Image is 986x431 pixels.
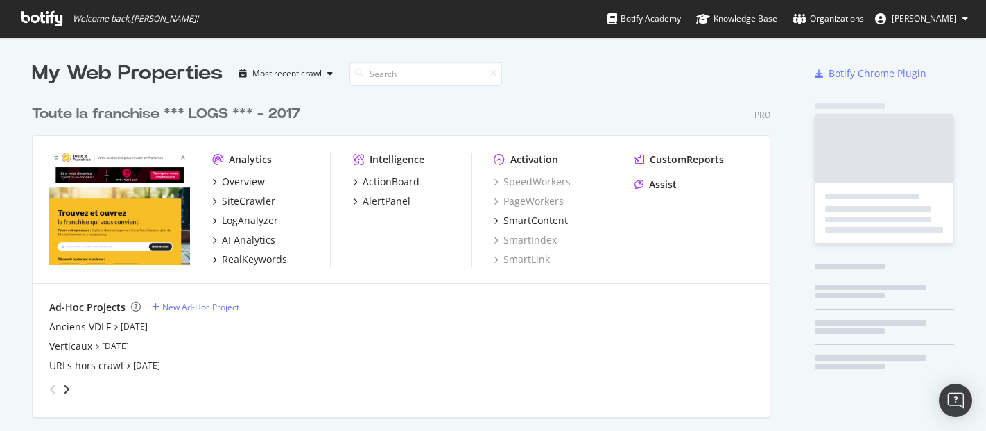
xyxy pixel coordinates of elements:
a: SmartLink [494,253,550,267]
div: Most recent crawl [252,69,322,78]
a: [DATE] [121,321,148,332]
a: Anciens VDLF [49,320,111,334]
div: My Web Properties [32,60,223,87]
a: AlertPanel [353,194,410,208]
div: LogAnalyzer [222,214,278,228]
a: Verticaux [49,339,92,353]
div: ActionBoard [363,175,420,189]
a: [DATE] [102,340,129,352]
div: Organizations [793,12,864,26]
a: Botify Chrome Plugin [815,67,926,81]
a: New Ad-Hoc Project [152,301,239,313]
a: ActionBoard [353,175,420,189]
div: Botify Academy [607,12,681,26]
div: Toute la franchise *** LOGS *** - 2017 [32,104,300,124]
a: [DATE] [133,360,160,371]
a: Overview [212,175,265,189]
a: SmartIndex [494,233,557,247]
div: RealKeywords [222,253,287,267]
input: Search [349,62,502,86]
a: Toute la franchise *** LOGS *** - 2017 [32,104,306,124]
a: SmartContent [494,214,568,228]
button: [PERSON_NAME] [864,8,979,30]
span: Gwendoline Barreau [892,12,957,24]
div: SmartContent [503,214,568,228]
a: CustomReports [634,153,724,167]
a: SpeedWorkers [494,175,571,189]
a: URLs hors crawl [49,359,123,373]
div: New Ad-Hoc Project [162,301,239,313]
div: Knowledge Base [696,12,777,26]
div: CustomReports [650,153,724,167]
div: Open Intercom Messenger [939,384,972,417]
div: Overview [222,175,265,189]
div: Activation [510,153,558,167]
a: SiteCrawler [212,194,275,208]
a: PageWorkers [494,194,564,208]
div: AlertPanel [363,194,410,208]
div: AI Analytics [222,233,275,247]
img: toute-la-franchise.com [49,153,190,265]
div: Intelligence [370,153,424,167]
div: Analytics [229,153,272,167]
div: angle-left [44,378,62,400]
a: RealKeywords [212,253,287,267]
div: Botify Chrome Plugin [829,67,926,81]
div: Pro [754,109,770,121]
button: Most recent crawl [234,62,338,85]
a: LogAnalyzer [212,214,278,228]
div: Ad-Hoc Projects [49,301,126,314]
div: angle-right [62,382,71,396]
span: Welcome back, [PERSON_NAME] ! [73,13,198,24]
a: AI Analytics [212,233,275,247]
a: Assist [634,178,677,192]
div: Assist [649,178,677,192]
div: SiteCrawler [222,194,275,208]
